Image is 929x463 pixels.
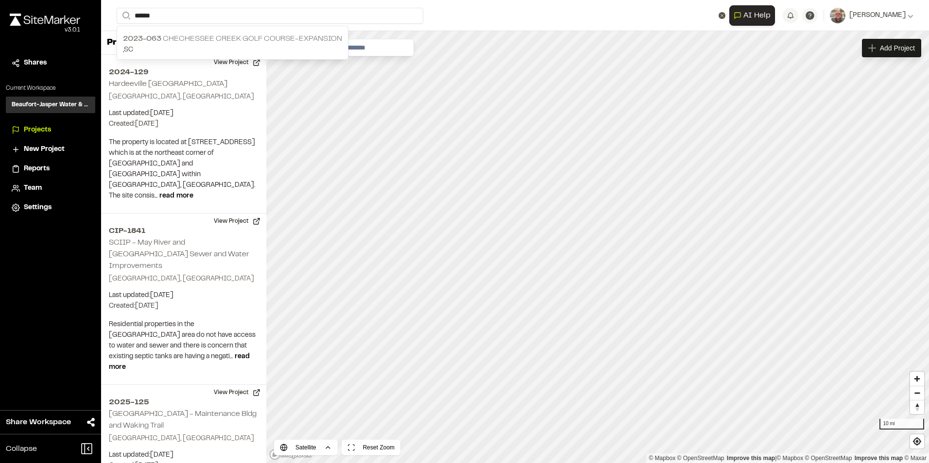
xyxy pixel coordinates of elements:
[342,440,400,455] button: Reset Zoom
[123,33,342,45] p: Chechessee Creek Golf Course-Expansion
[109,137,258,201] p: The property is located at [STREET_ADDRESS] which is at the northeast corner of [GEOGRAPHIC_DATA]...
[159,193,193,199] span: read more
[880,43,915,53] span: Add Project
[10,26,80,34] div: Oh geez...please don't...
[12,58,89,68] a: Shares
[729,5,779,26] div: Open AI Assistant
[208,385,266,400] button: View Project
[208,214,266,229] button: View Project
[677,455,724,462] a: OpenStreetMap
[117,29,348,59] a: 2023-063 Chechessee Creek Golf Course-Expansion,SC
[109,119,258,130] p: Created: [DATE]
[776,455,803,462] a: Mapbox
[269,449,312,460] a: Mapbox logo
[109,225,258,237] h2: CIP-1841
[109,81,227,87] h2: Hardeeville [GEOGRAPHIC_DATA]
[109,239,249,269] h2: SCIIP - May River and [GEOGRAPHIC_DATA] Sewer and Water Improvements
[910,400,924,414] span: Reset bearing to north
[109,108,258,119] p: Last updated: [DATE]
[910,372,924,386] button: Zoom in
[266,31,929,463] canvas: Map
[727,455,775,462] a: Map feedback
[109,92,258,102] p: [GEOGRAPHIC_DATA], [GEOGRAPHIC_DATA]
[109,397,258,408] h2: 2025-125
[24,164,50,174] span: Reports
[117,8,134,24] button: Search
[12,164,89,174] a: Reports
[910,386,924,400] span: Zoom out
[12,183,89,194] a: Team
[12,125,89,135] a: Projects
[109,433,258,444] p: [GEOGRAPHIC_DATA], [GEOGRAPHIC_DATA]
[123,45,342,55] p: , SC
[805,455,852,462] a: OpenStreetMap
[24,202,52,213] span: Settings
[12,202,89,213] a: Settings
[24,183,42,194] span: Team
[24,144,65,155] span: New Project
[849,10,906,21] span: [PERSON_NAME]
[24,58,47,68] span: Shares
[910,400,924,414] button: Reset bearing to north
[109,274,258,284] p: [GEOGRAPHIC_DATA], [GEOGRAPHIC_DATA]
[910,434,924,448] button: Find my location
[109,319,258,373] p: Residential properties in the [GEOGRAPHIC_DATA] area do not have access to water and sewer and th...
[719,12,725,19] button: Clear text
[109,301,258,312] p: Created: [DATE]
[107,36,143,50] p: Projects
[729,5,775,26] button: Open AI Assistant
[109,66,258,78] h2: 2024-129
[123,35,161,42] span: 2023-063
[12,144,89,155] a: New Project
[109,290,258,301] p: Last updated: [DATE]
[208,55,266,70] button: View Project
[109,450,258,461] p: Last updated: [DATE]
[904,455,927,462] a: Maxar
[830,8,913,23] button: [PERSON_NAME]
[24,125,51,135] span: Projects
[109,411,257,429] h2: [GEOGRAPHIC_DATA] - Maintenance Bldg and Waking Trail
[649,455,675,462] a: Mapbox
[6,416,71,428] span: Share Workspace
[6,84,95,93] p: Current Workspace
[743,10,771,21] span: AI Help
[855,455,903,462] a: Improve this map
[830,8,845,23] img: User
[879,419,924,430] div: 10 mi
[12,100,89,109] h3: Beaufort-Jasper Water & Sewer Authority
[649,453,927,463] div: |
[910,386,924,400] button: Zoom out
[274,440,338,455] button: Satellite
[6,443,37,455] span: Collapse
[10,14,80,26] img: rebrand.png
